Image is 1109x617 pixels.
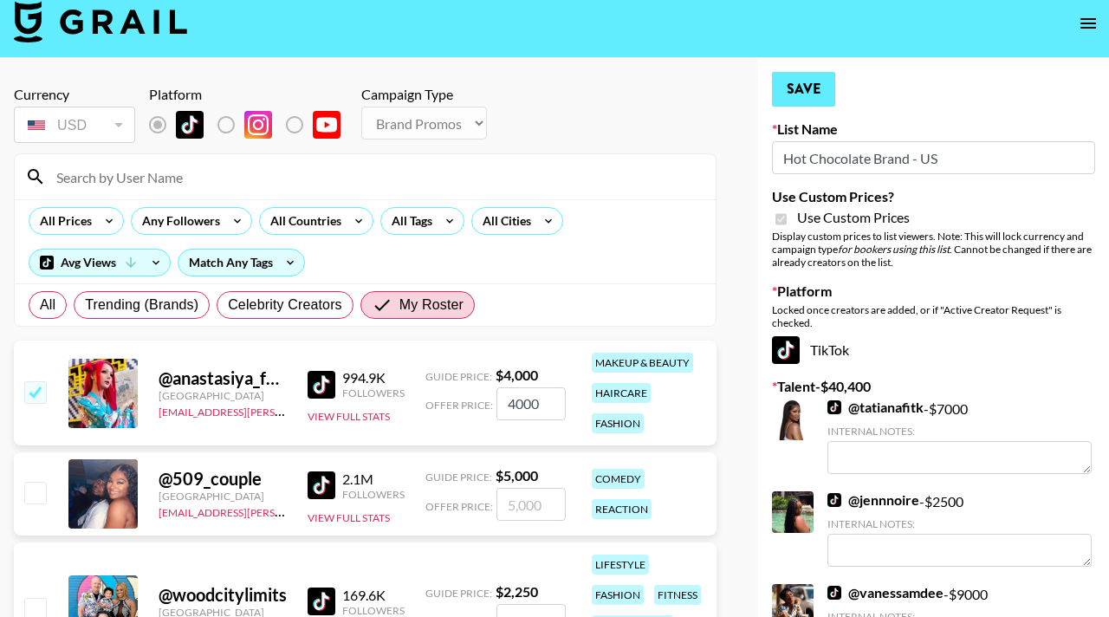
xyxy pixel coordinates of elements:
div: @ anastasiya_fukkacumi1 [159,367,287,389]
strong: $ 5,000 [496,467,538,484]
div: All Countries [260,208,345,234]
div: fashion [592,413,644,433]
span: Guide Price: [425,370,492,383]
span: My Roster [399,295,464,315]
a: @jennnoire [827,491,919,509]
span: Celebrity Creators [228,295,342,315]
div: Avg Views [29,250,170,276]
div: Followers [342,488,405,501]
strong: $ 4,000 [496,367,538,383]
div: fitness [654,585,701,605]
img: TikTok [308,471,335,499]
div: TikTok [772,336,1095,364]
div: Any Followers [132,208,224,234]
div: - $ 2500 [827,491,1092,567]
div: haircare [592,383,651,403]
div: All Tags [381,208,436,234]
div: All Prices [29,208,95,234]
div: Locked once creators are added, or if "Active Creator Request" is checked. [772,303,1095,329]
strong: $ 2,250 [496,583,538,600]
label: Platform [772,283,1095,300]
img: TikTok [827,400,841,414]
span: Trending (Brands) [85,295,198,315]
img: TikTok [827,493,841,507]
div: Followers [342,386,405,399]
div: 994.9K [342,369,405,386]
label: Use Custom Prices? [772,188,1095,205]
em: for bookers using this list [838,243,950,256]
div: [GEOGRAPHIC_DATA] [159,490,287,503]
div: 169.6K [342,587,405,604]
a: [EMAIL_ADDRESS][PERSON_NAME][DOMAIN_NAME] [159,503,415,519]
a: @tatianafitk [827,399,924,416]
div: Platform [149,86,354,103]
img: Instagram [244,111,272,139]
div: - $ 7000 [827,399,1092,474]
img: Grail Talent [14,1,187,42]
span: Use Custom Prices [797,209,910,226]
div: 2.1M [342,471,405,488]
div: Currency is locked to USD [14,103,135,146]
div: reaction [592,499,652,519]
img: TikTok [308,371,335,399]
button: View Full Stats [308,410,390,423]
span: Offer Price: [425,399,493,412]
div: Internal Notes: [827,517,1092,530]
div: Match Any Tags [178,250,304,276]
div: Campaign Type [361,86,487,103]
label: Talent - $ 40,400 [772,378,1095,395]
div: Display custom prices to list viewers. Note: This will lock currency and campaign type . Cannot b... [772,230,1095,269]
div: Currency [14,86,135,103]
div: Internal Notes: [827,425,1092,438]
div: lifestyle [592,555,649,575]
button: Save [772,72,835,107]
a: @vanessamdee [827,584,944,601]
img: TikTok [772,336,800,364]
a: [EMAIL_ADDRESS][PERSON_NAME][DOMAIN_NAME] [159,402,415,419]
input: 4,000 [496,387,566,420]
img: TikTok [827,586,841,600]
div: @ 509_couple [159,468,287,490]
input: Search by User Name [46,163,705,191]
div: makeup & beauty [592,353,693,373]
div: [GEOGRAPHIC_DATA] [159,389,287,402]
div: Followers [342,604,405,617]
span: Guide Price: [425,587,492,600]
img: YouTube [313,111,340,139]
span: All [40,295,55,315]
label: List Name [772,120,1095,138]
div: comedy [592,469,645,489]
button: View Full Stats [308,511,390,524]
span: Offer Price: [425,500,493,513]
span: Guide Price: [425,471,492,484]
div: @ woodcitylimits [159,584,287,606]
button: open drawer [1071,6,1106,41]
div: All Cities [472,208,535,234]
img: TikTok [308,588,335,615]
input: 5,000 [496,488,566,521]
div: USD [17,110,132,140]
img: TikTok [176,111,204,139]
div: fashion [592,585,644,605]
div: List locked to TikTok. [149,107,354,143]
